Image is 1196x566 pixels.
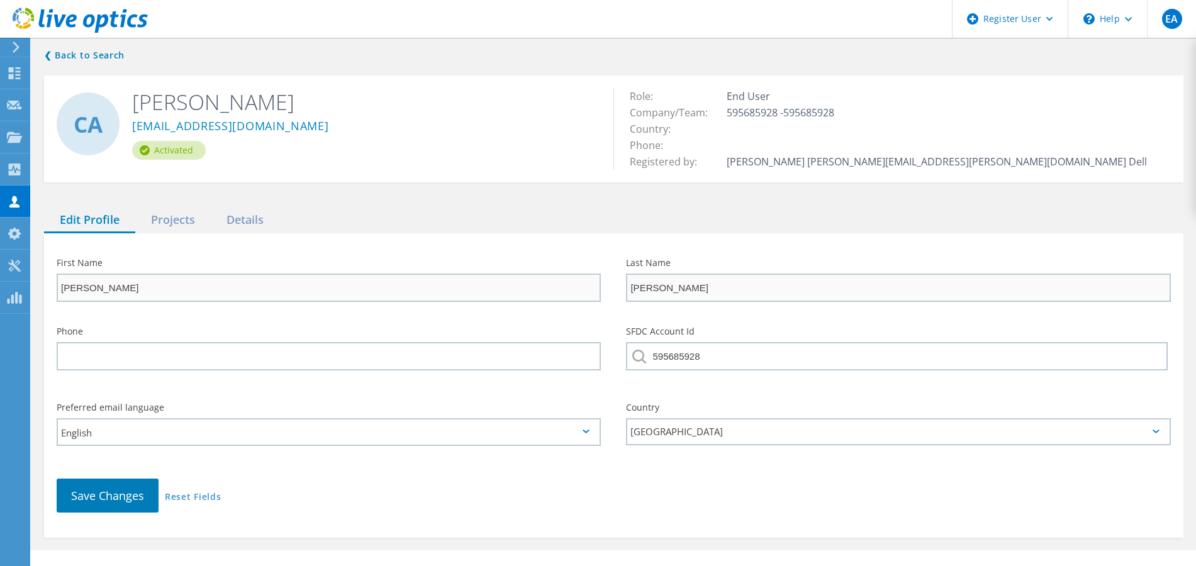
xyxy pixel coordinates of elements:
[626,327,1170,336] label: SFDC Account Id
[44,48,125,63] a: Back to search
[1083,13,1095,25] svg: \n
[630,138,676,152] span: Phone:
[630,155,710,169] span: Registered by:
[132,141,206,160] div: Activated
[626,418,1170,445] div: [GEOGRAPHIC_DATA]
[13,26,148,35] a: Live Optics Dashboard
[71,488,144,503] span: Save Changes
[630,89,666,103] span: Role:
[44,208,135,233] div: Edit Profile
[630,122,683,136] span: Country:
[57,403,601,412] label: Preferred email language
[727,106,847,119] span: 595685928 -595685928
[626,258,1170,267] label: Last Name
[135,208,211,233] div: Projects
[626,403,1170,412] label: Country
[132,120,329,133] a: [EMAIL_ADDRESS][DOMAIN_NAME]
[724,153,1150,170] td: [PERSON_NAME] [PERSON_NAME][EMAIL_ADDRESS][PERSON_NAME][DOMAIN_NAME] Dell
[1165,14,1178,24] span: EA
[211,208,279,233] div: Details
[57,258,601,267] label: First Name
[630,106,720,119] span: Company/Team:
[724,88,1150,104] td: End User
[165,492,221,503] a: Reset Fields
[132,88,595,116] h2: [PERSON_NAME]
[57,327,601,336] label: Phone
[74,113,103,135] span: CA
[57,479,159,513] button: Save Changes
